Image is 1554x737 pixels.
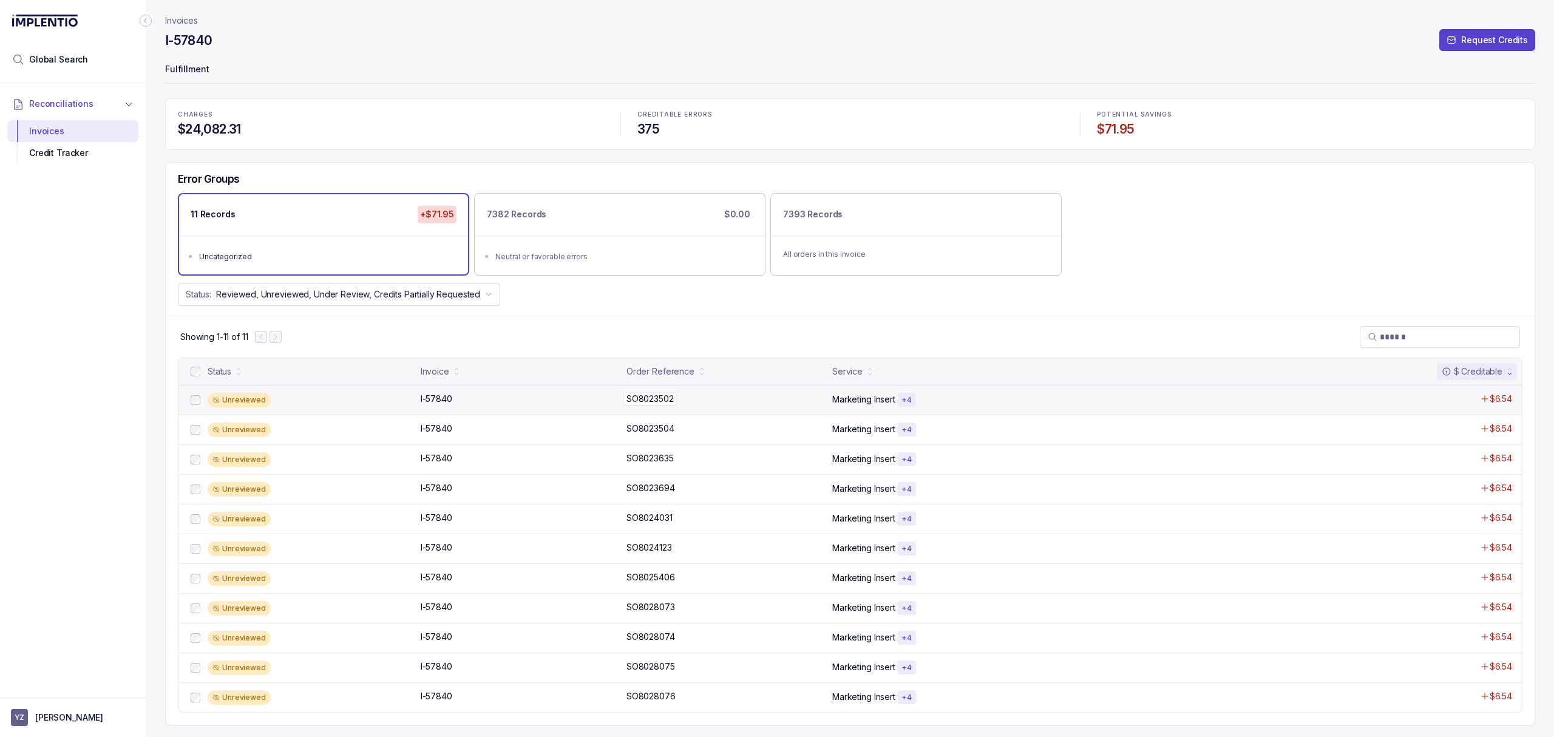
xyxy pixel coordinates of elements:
[208,542,271,556] div: Unreviewed
[421,452,452,464] p: I-57840
[421,393,452,405] p: I-57840
[832,661,895,673] p: Marketing Insert
[1490,661,1512,673] p: $6.54
[901,425,912,435] p: + 4
[626,452,674,464] p: SO8023635
[191,455,200,464] input: checkbox-checkbox
[29,98,93,110] span: Reconciliations
[191,367,200,376] input: checkbox-checkbox
[495,251,752,263] div: Neutral or favorable errors
[208,365,231,378] div: Status
[637,111,1063,118] p: CREDITABLE ERRORS
[186,288,211,301] p: Status:
[901,633,912,643] p: + 4
[1490,452,1512,464] p: $6.54
[626,690,676,702] p: SO8028076
[626,482,675,494] p: SO8023694
[178,283,500,306] button: Status:Reviewed, Unreviewed, Under Review, Credits Partially Requested
[165,15,198,27] a: Invoices
[17,120,129,142] div: Invoices
[626,512,673,524] p: SO8024031
[11,709,28,726] span: User initials
[832,365,863,378] div: Service
[191,633,200,643] input: checkbox-checkbox
[191,663,200,673] input: checkbox-checkbox
[832,453,895,465] p: Marketing Insert
[832,572,895,584] p: Marketing Insert
[208,393,271,407] div: Unreviewed
[626,423,674,435] p: SO8023504
[626,365,694,378] div: Order Reference
[421,661,452,673] p: I-57840
[1461,34,1528,46] p: Request Credits
[421,571,452,583] p: I-57840
[199,251,455,263] div: Uncategorized
[208,631,271,645] div: Unreviewed
[191,425,200,435] input: checkbox-checkbox
[1490,512,1512,524] p: $6.54
[191,484,200,494] input: checkbox-checkbox
[832,602,895,614] p: Marketing Insert
[208,512,271,526] div: Unreviewed
[1490,601,1512,613] p: $6.54
[191,544,200,554] input: checkbox-checkbox
[421,512,452,524] p: I-57840
[637,121,1063,138] h4: 375
[832,542,895,554] p: Marketing Insert
[722,206,753,223] p: $0.00
[191,514,200,524] input: checkbox-checkbox
[208,601,271,616] div: Unreviewed
[626,571,675,583] p: SO8025406
[216,288,480,301] p: Reviewed, Unreviewed, Under Review, Credits Partially Requested
[191,693,200,702] input: checkbox-checkbox
[1490,631,1512,643] p: $6.54
[178,111,603,118] p: CHARGES
[901,544,912,554] p: + 4
[1442,365,1502,378] div: $ Creditable
[901,663,912,673] p: + 4
[29,53,88,66] span: Global Search
[165,32,212,49] h4: I-57840
[421,631,452,643] p: I-57840
[832,423,895,435] p: Marketing Insert
[191,395,200,405] input: checkbox-checkbox
[138,13,153,28] div: Collapse Icon
[17,142,129,164] div: Credit Tracker
[208,482,271,497] div: Unreviewed
[208,423,271,437] div: Unreviewed
[1490,393,1512,405] p: $6.54
[832,631,895,644] p: Marketing Insert
[626,601,675,613] p: SO8028073
[1490,571,1512,583] p: $6.54
[208,571,271,586] div: Unreviewed
[7,118,138,167] div: Reconciliations
[901,455,912,464] p: + 4
[178,121,603,138] h4: $24,082.31
[421,365,449,378] div: Invoice
[1490,690,1512,702] p: $6.54
[421,542,452,554] p: I-57840
[208,452,271,467] div: Unreviewed
[421,482,452,494] p: I-57840
[208,690,271,705] div: Unreviewed
[901,484,912,494] p: + 4
[626,631,675,643] p: SO8028074
[178,172,240,186] h5: Error Groups
[783,208,843,220] p: 7393 Records
[1439,29,1535,51] button: Request Credits
[901,693,912,702] p: + 4
[626,661,675,673] p: SO8028075
[832,393,895,406] p: Marketing Insert
[165,58,1535,83] p: Fulfillment
[783,248,1049,260] p: All orders in this invoice
[1097,121,1522,138] h4: $71.95
[180,331,248,343] p: Showing 1-11 of 11
[191,208,236,220] p: 11 Records
[7,90,138,117] button: Reconciliations
[901,574,912,583] p: + 4
[1097,111,1522,118] p: POTENTIAL SAVINGS
[1490,542,1512,554] p: $6.54
[901,603,912,613] p: + 4
[180,331,248,343] div: Remaining page entries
